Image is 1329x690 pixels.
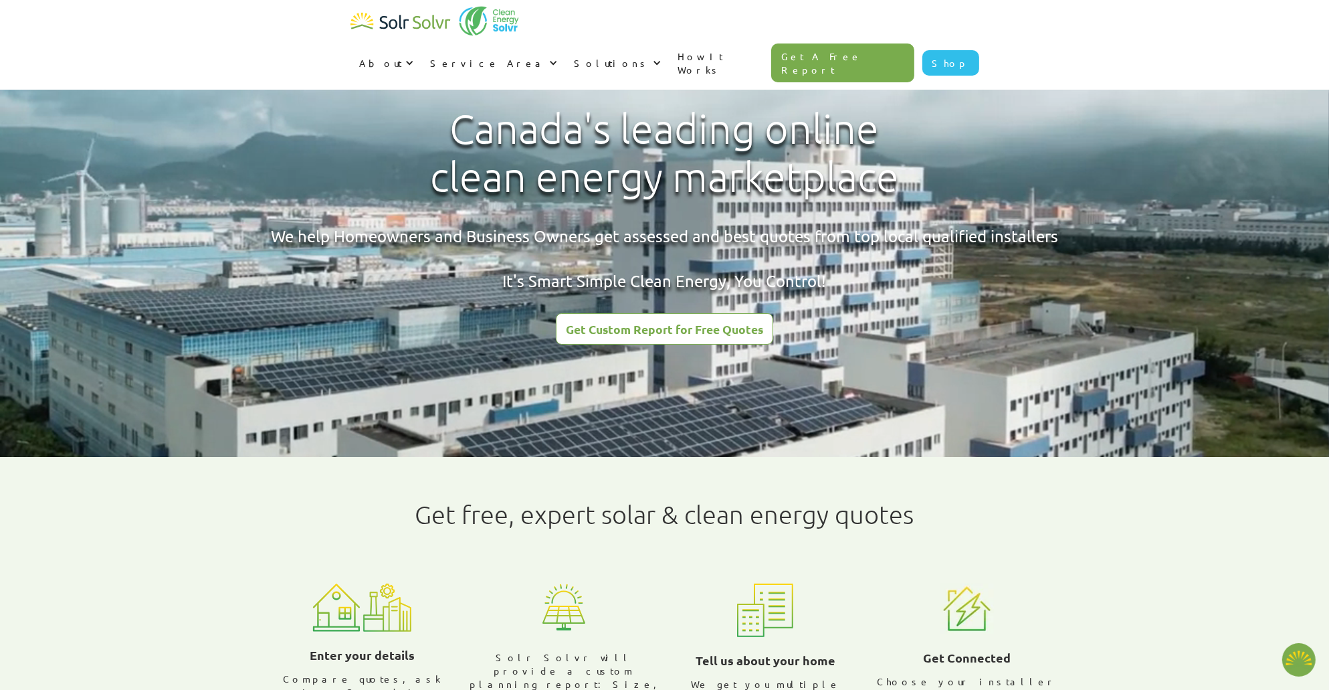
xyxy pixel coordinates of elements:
div: Service Area [421,43,565,83]
a: Get Custom Report for Free Quotes [556,313,773,345]
div: Service Area [431,56,546,70]
a: How It Works [669,36,772,90]
div: About [350,43,421,83]
div: Solutions [575,56,650,70]
img: 1702586718.png [1282,643,1316,677]
div: Solutions [565,43,669,83]
div: About [360,56,403,70]
div: Get Custom Report for Free Quotes [566,323,763,335]
h3: Tell us about your home [696,651,835,671]
h1: Canada's leading online clean energy marketplace [419,105,910,201]
button: Open chatbot widget [1282,643,1316,677]
a: Get A Free Report [771,44,914,82]
div: We help Homeowners and Business Owners get assessed and best quotes from top local qualified inst... [271,225,1058,292]
h3: Enter your details [310,645,415,665]
h1: Get free, expert solar & clean energy quotes [415,500,914,529]
h3: Get Connected [923,648,1011,668]
a: Shop [922,50,979,76]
